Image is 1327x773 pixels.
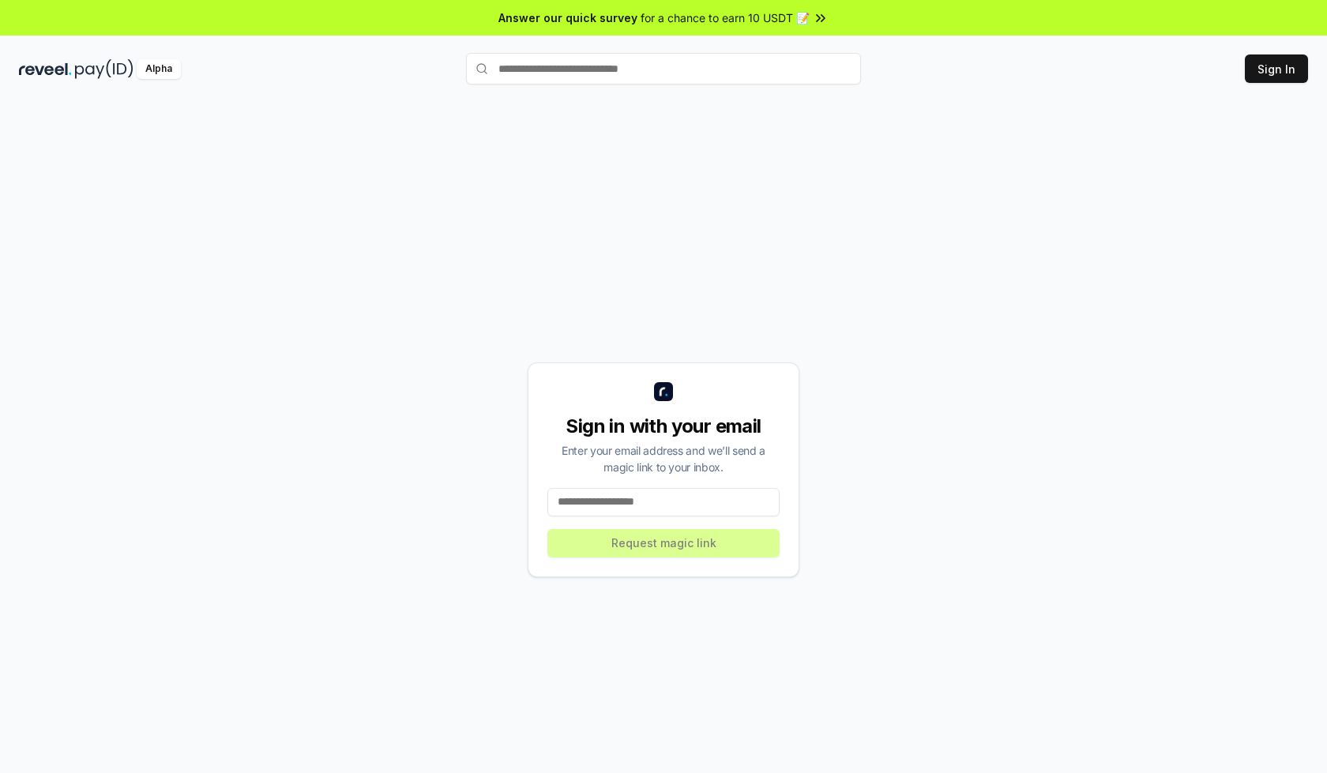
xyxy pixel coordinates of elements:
[654,382,673,401] img: logo_small
[1245,54,1308,83] button: Sign In
[547,442,780,475] div: Enter your email address and we’ll send a magic link to your inbox.
[641,9,810,26] span: for a chance to earn 10 USDT 📝
[19,59,72,79] img: reveel_dark
[498,9,637,26] span: Answer our quick survey
[75,59,133,79] img: pay_id
[137,59,181,79] div: Alpha
[547,414,780,439] div: Sign in with your email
